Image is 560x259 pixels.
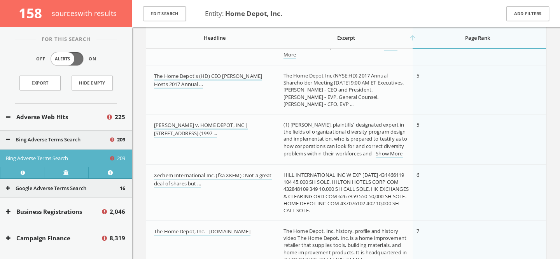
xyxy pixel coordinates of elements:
button: Business Registrations [6,207,101,216]
button: Edit Search [143,6,186,21]
span: 5 [416,72,419,79]
button: Hide Empty [72,76,113,90]
span: source s with results [52,9,117,18]
button: Add Filters [506,6,549,21]
span: Headline [204,34,226,41]
span: HILL INTERNATIONAL INC W EXP [DATE] 431466119 104 45,000 SH SOLE. HILTON HOTELS CORP COM 43284810... [283,171,409,214]
button: Bing Adverse Terms Search [6,155,109,162]
span: 6 [416,171,419,178]
span: On [89,56,96,62]
span: 5 [416,121,419,128]
a: Show More [283,43,397,59]
a: The Home Depot's (HD) CEO [PERSON_NAME] Hosts 2017 Annual ... [154,72,262,89]
span: Ccm Investment Advisers Llc sold 5,576 shares as International Paper (IP)'s stock declined 10.09%... [283,14,406,50]
i: arrow_upward [409,34,416,42]
button: Campaign Finance [6,234,101,243]
a: Show More [376,150,402,158]
span: 7 [416,227,419,234]
span: 2,046 [110,207,125,216]
span: The Home Depot Inc (NYSE:HD) 2017 Annual Shareholder Meeting [DATE] 9:00 AM ET Executives. [PERSO... [283,72,404,107]
a: [PERSON_NAME] v. HOME DEPOT, INC | [STREET_ADDRESS] (1997 ... [154,122,248,138]
span: Excerpt [337,34,355,41]
button: Google Adverse Terms Search [6,185,120,192]
span: 158 [19,4,49,22]
span: 209 [117,136,125,144]
a: Export [19,76,61,90]
span: 16 [120,185,125,192]
button: Bing Adverse Terms Search [6,136,109,144]
a: Xechem International Inc. (fka XKEM) : Not a great deal of shares but ... [154,172,272,188]
span: For This Search [36,35,96,43]
span: 209 [117,155,125,162]
span: (1) [PERSON_NAME], plaintiffs' designated expert in the fields of organizational diversity progra... [283,121,408,157]
span: Entity: [205,9,282,18]
a: The Home Depot, Inc. - [DOMAIN_NAME] [154,228,250,236]
a: Verify at source [44,167,88,178]
button: Adverse Web Hits [6,113,106,122]
span: 225 [115,113,125,122]
span: Off [36,56,45,62]
b: Home Depot, Inc. [225,9,282,18]
span: Page Rank [465,34,490,41]
span: 8,319 [110,234,125,243]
